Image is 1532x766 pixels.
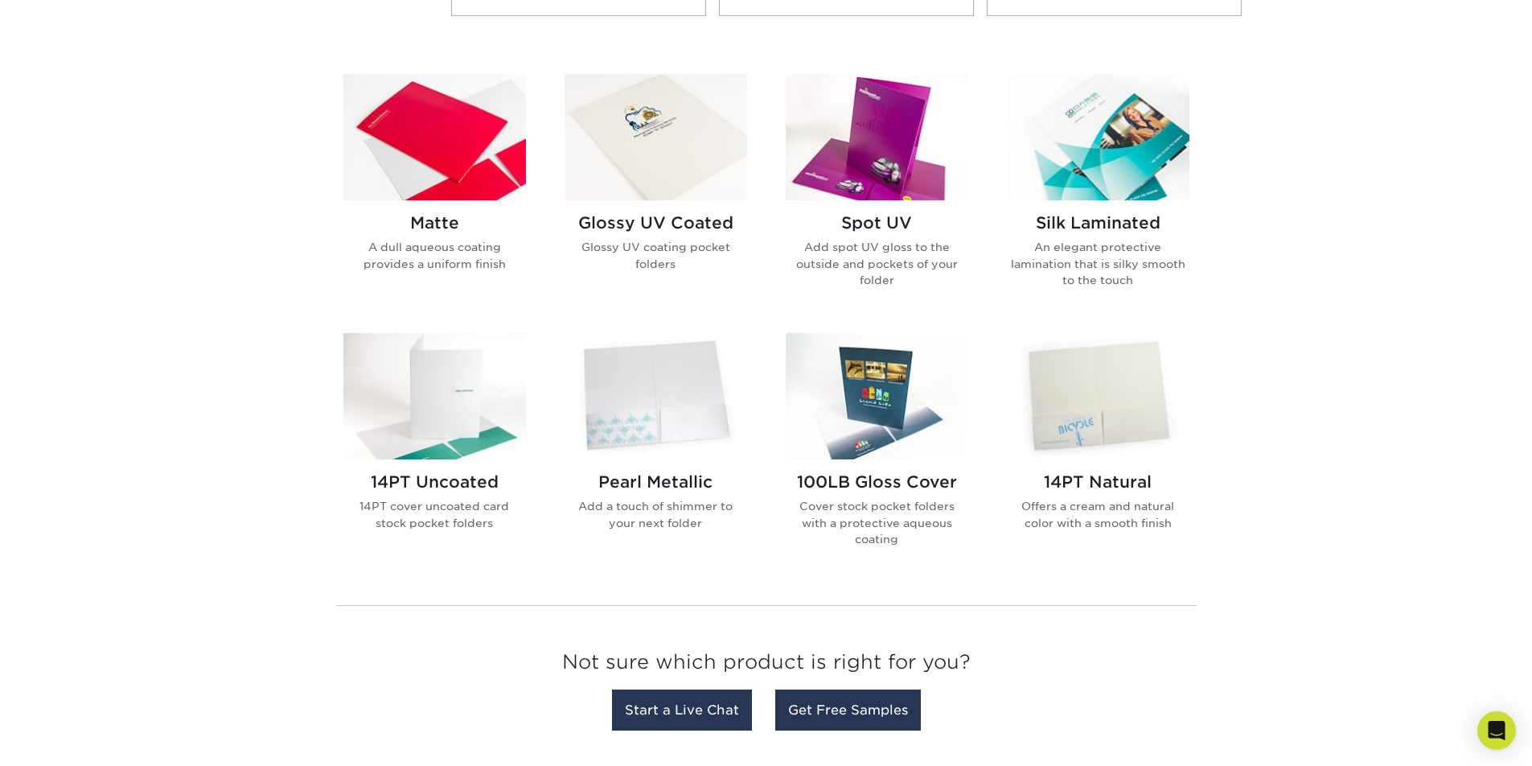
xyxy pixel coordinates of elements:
img: Matte Presentation Folders [343,74,526,200]
h2: Silk Laminated [1007,213,1189,233]
p: Add spot UV gloss to the outside and pockets of your folder [786,239,968,288]
img: 14PT Natural Presentation Folders [1007,333,1189,459]
a: Glossy UV Coated Presentation Folders Glossy UV Coated Glossy UV coating pocket folders [565,74,747,314]
p: Glossy UV coating pocket folders [565,239,747,272]
p: Cover stock pocket folders with a protective aqueous coating [786,498,968,547]
img: 14PT Uncoated Presentation Folders [343,333,526,459]
img: Pearl Metallic Presentation Folders [565,333,747,459]
a: Matte Presentation Folders Matte A dull aqueous coating provides a uniform finish [343,74,526,314]
img: 100LB Gloss Cover Presentation Folders [786,333,968,459]
h2: Pearl Metallic [565,472,747,492]
div: Open Intercom Messenger [1477,711,1516,750]
p: 14PT cover uncoated card stock pocket folders [343,498,526,531]
h2: Matte [343,213,526,233]
a: 100LB Gloss Cover Presentation Folders 100LB Gloss Cover Cover stock pocket folders with a protec... [786,333,968,573]
p: An elegant protective lamination that is silky smooth to the touch [1007,239,1189,288]
h2: 14PT Natural [1007,472,1189,492]
img: Spot UV Presentation Folders [786,74,968,200]
a: 14PT Natural Presentation Folders 14PT Natural Offers a cream and natural color with a smooth finish [1007,333,1189,573]
a: Pearl Metallic Presentation Folders Pearl Metallic Add a touch of shimmer to your next folder [565,333,747,573]
h3: Not sure which product is right for you? [336,638,1197,694]
img: Silk Laminated Presentation Folders [1007,74,1189,200]
p: Add a touch of shimmer to your next folder [565,498,747,531]
p: A dull aqueous coating provides a uniform finish [343,239,526,272]
h2: Spot UV [786,213,968,233]
a: Silk Laminated Presentation Folders Silk Laminated An elegant protective lamination that is silky... [1007,74,1189,314]
h2: Glossy UV Coated [565,213,747,233]
a: 14PT Uncoated Presentation Folders 14PT Uncoated 14PT cover uncoated card stock pocket folders [343,333,526,573]
iframe: Google Customer Reviews [4,717,137,760]
a: Start a Live Chat [612,690,752,731]
h2: 100LB Gloss Cover [786,472,968,492]
p: Offers a cream and natural color with a smooth finish [1007,498,1189,531]
h2: 14PT Uncoated [343,472,526,492]
img: Glossy UV Coated Presentation Folders [565,74,747,200]
a: Spot UV Presentation Folders Spot UV Add spot UV gloss to the outside and pockets of your folder [786,74,968,314]
a: Get Free Samples [775,690,921,731]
